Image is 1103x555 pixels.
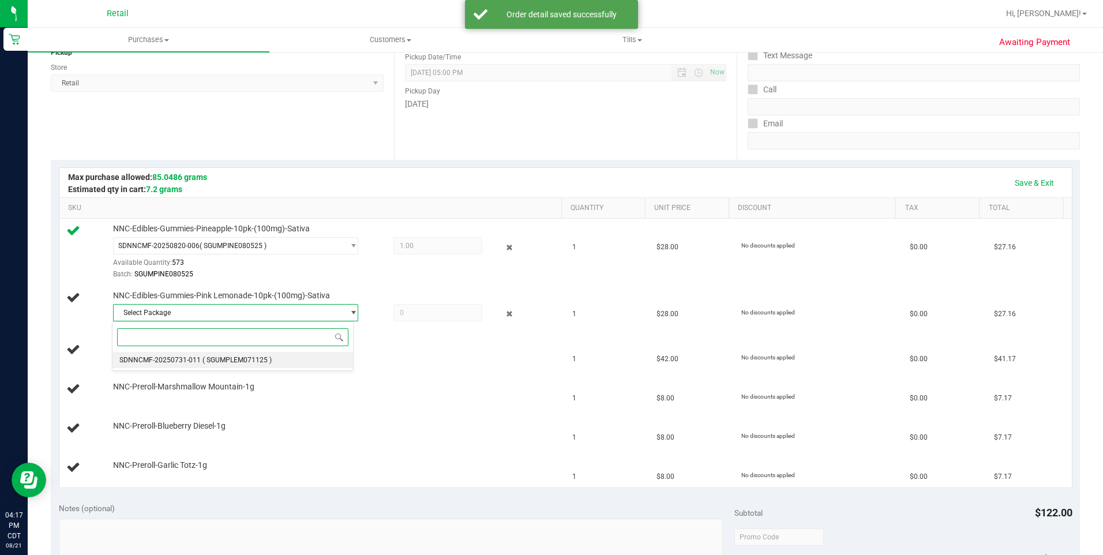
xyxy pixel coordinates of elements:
[748,115,783,132] label: Email
[200,242,267,250] span: ( SGUMPINE080525 )
[68,204,557,213] a: SKU
[343,305,358,321] span: select
[741,393,795,400] span: No discounts applied
[107,9,129,18] span: Retail
[113,421,226,432] span: NNC-Preroll-Blueberry Diesel-1g
[113,254,372,277] div: Available Quantity:
[748,64,1080,81] input: Format: (999) 999-9999
[656,393,674,404] span: $8.00
[572,309,576,320] span: 1
[9,33,20,45] inline-svg: Retail
[994,393,1012,404] span: $7.17
[269,28,511,52] a: Customers
[572,354,576,365] span: 1
[114,305,344,321] span: Select Package
[12,463,46,497] iframe: Resource center
[999,36,1070,49] span: Awaiting Payment
[748,98,1080,115] input: Format: (999) 999-9999
[172,258,184,267] span: 573
[1006,9,1081,18] span: Hi, [PERSON_NAME]!
[512,35,753,45] span: Tills
[343,238,358,254] span: select
[68,185,182,194] span: Estimated qty in cart:
[1007,173,1061,193] a: Save & Exit
[113,223,310,234] span: NNC-Edibles-Gummies-Pineapple-10pk-(100mg)-Sativa
[656,471,674,482] span: $8.00
[512,28,753,52] a: Tills
[734,508,763,517] span: Subtotal
[994,471,1012,482] span: $7.17
[68,172,207,182] span: Max purchase allowed:
[910,354,928,365] span: $0.00
[51,62,67,73] label: Store
[741,433,795,439] span: No discounts applied
[656,432,674,443] span: $8.00
[748,81,776,98] label: Call
[741,242,795,249] span: No discounts applied
[59,504,115,513] span: Notes (optional)
[741,309,795,316] span: No discounts applied
[405,52,461,62] label: Pickup Date/Time
[113,270,133,278] span: Batch:
[134,270,193,278] span: SGUMPINE080525
[28,35,269,45] span: Purchases
[113,460,207,471] span: NNC-Preroll-Garlic Totz-1g
[152,172,207,182] span: 85.0486 grams
[910,432,928,443] span: $0.00
[654,204,724,213] a: Unit Price
[994,309,1016,320] span: $27.16
[656,309,678,320] span: $28.00
[572,393,576,404] span: 1
[28,28,269,52] a: Purchases
[994,432,1012,443] span: $7.17
[656,354,678,365] span: $42.00
[113,290,330,301] span: NNC-Edibles-Gummies-Pink Lemonade-10pk-(100mg)-Sativa
[910,309,928,320] span: $0.00
[989,204,1059,213] a: Total
[405,86,440,96] label: Pickup Day
[270,35,511,45] span: Customers
[734,528,824,546] input: Promo Code
[571,204,640,213] a: Quantity
[910,393,928,404] span: $0.00
[572,471,576,482] span: 1
[1035,507,1072,519] span: $122.00
[738,204,891,213] a: Discount
[494,9,629,20] div: Order detail saved successfully
[910,471,928,482] span: $0.00
[146,185,182,194] span: 7.2 grams
[741,354,795,361] span: No discounts applied
[905,204,975,213] a: Tax
[118,242,200,250] span: SDNNCMF-20250820-006
[5,541,22,550] p: 08/21
[994,354,1016,365] span: $41.17
[51,48,72,57] strong: Pickup
[113,381,254,392] span: NNC-Preroll-Marshmallow Mountain-1g
[5,510,22,541] p: 04:17 PM CDT
[572,432,576,443] span: 1
[656,242,678,253] span: $28.00
[994,242,1016,253] span: $27.16
[748,47,812,64] label: Text Message
[405,98,727,110] div: [DATE]
[572,242,576,253] span: 1
[741,472,795,478] span: No discounts applied
[910,242,928,253] span: $0.00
